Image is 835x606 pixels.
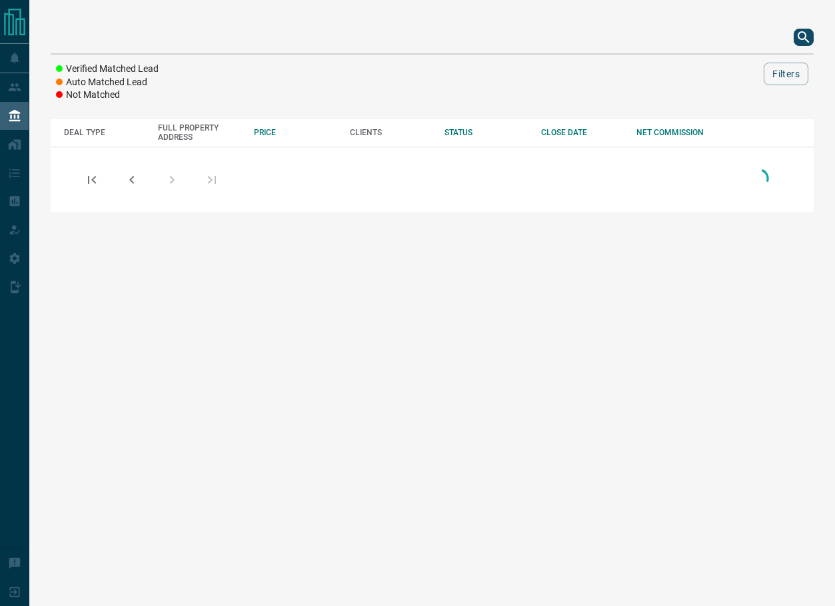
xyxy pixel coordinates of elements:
li: Auto Matched Lead [56,76,159,89]
div: PRICE [254,128,336,137]
li: Verified Matched Lead [56,63,159,76]
div: NET COMMISSION [636,128,721,137]
div: CLOSE DATE [541,128,624,137]
button: Filters [764,63,808,85]
div: FULL PROPERTY ADDRESS [158,123,241,142]
div: CLIENTS [350,128,432,137]
div: Loading [746,165,772,194]
div: DEAL TYPE [64,128,145,137]
li: Not Matched [56,89,159,102]
div: STATUS [444,128,527,137]
button: search button [794,29,814,46]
